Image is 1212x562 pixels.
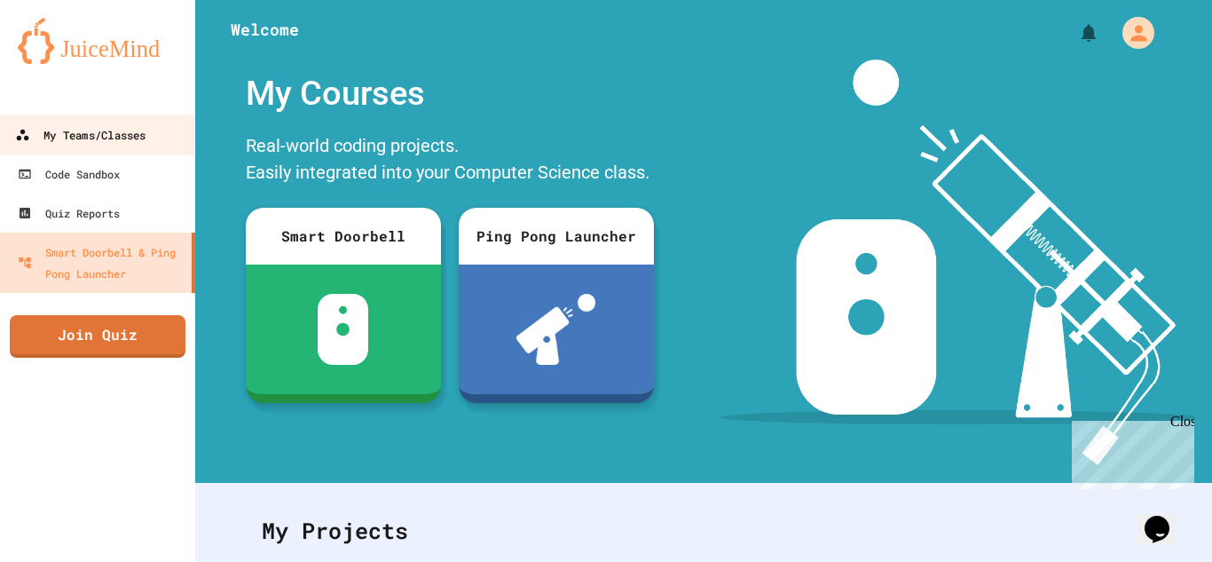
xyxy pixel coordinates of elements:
div: Smart Doorbell & Ping Pong Launcher [18,241,185,284]
img: sdb-white.svg [318,294,368,365]
div: Ping Pong Launcher [459,208,654,265]
img: logo-orange.svg [18,18,177,64]
div: My Courses [237,59,663,128]
div: My Account [1104,12,1159,53]
div: Smart Doorbell [246,208,441,265]
iframe: chat widget [1137,491,1194,544]
img: banner-image-my-projects.png [720,59,1195,465]
div: Chat with us now!Close [7,7,122,113]
iframe: chat widget [1065,414,1194,489]
div: Quiz Reports [18,202,120,224]
div: My Notifications [1045,18,1104,48]
a: Join Quiz [10,315,185,358]
div: My Teams/Classes [15,124,146,146]
img: ppl-with-ball.png [516,294,595,365]
div: Code Sandbox [18,163,120,185]
div: Real-world coding projects. Easily integrated into your Computer Science class. [237,128,663,194]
